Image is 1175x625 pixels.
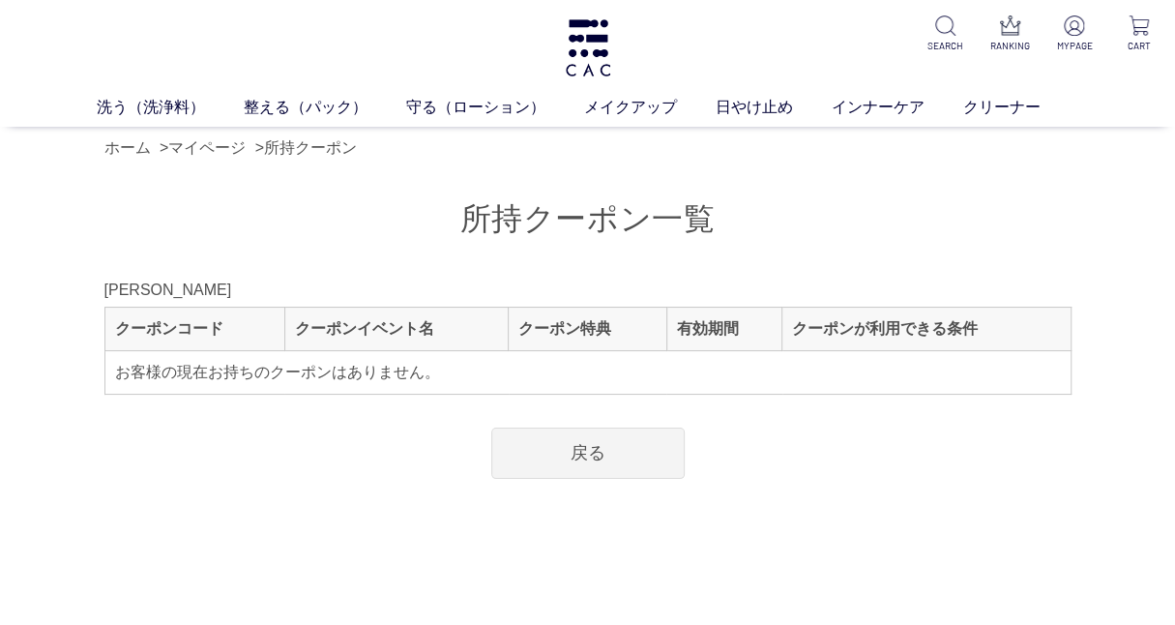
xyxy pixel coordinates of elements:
th: クーポンコード [104,307,284,350]
a: RANKING [989,15,1031,53]
th: 有効期間 [666,307,781,350]
a: SEARCH [925,15,966,53]
a: MYPAGE [1053,15,1095,53]
a: 所持クーポン [264,139,357,156]
th: クーポンが利用できる条件 [782,307,1071,350]
li: > [255,136,362,160]
div: [PERSON_NAME] [104,279,1072,302]
a: 戻る [491,428,685,479]
a: 洗う（洗浄料） [97,96,244,119]
a: メイクアップ [584,96,716,119]
th: クーポン特典 [509,307,667,350]
a: CART [1118,15,1160,53]
h1: 所持クーポン一覧 [104,198,1072,240]
th: クーポンイベント名 [284,307,508,350]
p: CART [1118,39,1160,53]
a: インナーケア [832,96,963,119]
a: クリーナー [963,96,1079,119]
a: 守る（ローション） [406,96,584,119]
a: 整える（パック） [244,96,406,119]
a: マイページ [168,139,246,156]
p: MYPAGE [1053,39,1095,53]
img: logo [563,19,613,76]
a: ホーム [104,139,151,156]
a: 日やけ止め [716,96,832,119]
p: SEARCH [925,39,966,53]
li: > [160,136,250,160]
p: RANKING [989,39,1031,53]
td: お客様の現在お持ちのクーポンはありません。 [104,350,1071,394]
